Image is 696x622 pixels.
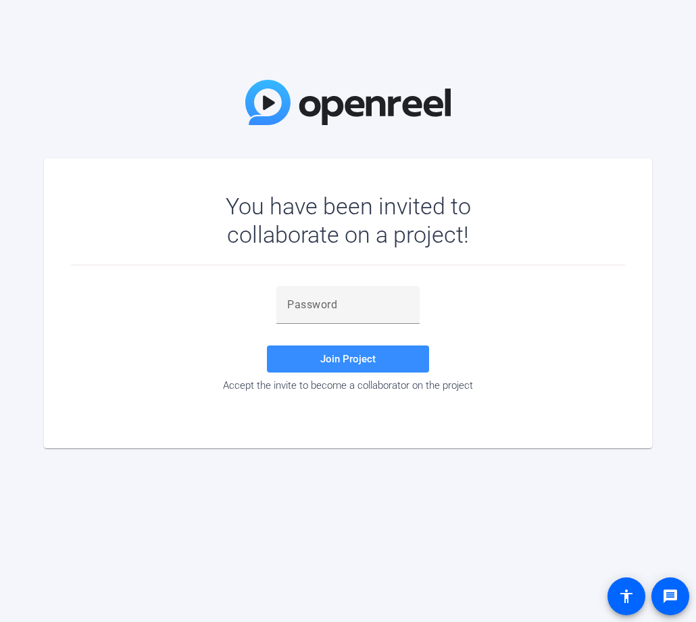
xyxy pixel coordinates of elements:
input: Password [287,297,409,313]
div: You have been invited to collaborate on a project! [187,192,510,249]
button: Join Project [267,345,429,373]
span: Join Project [320,353,376,365]
mat-icon: message [662,588,678,604]
div: Accept the invite to become a collaborator on the project [71,379,625,391]
img: OpenReel Logo [245,80,451,125]
mat-icon: accessibility [618,588,635,604]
